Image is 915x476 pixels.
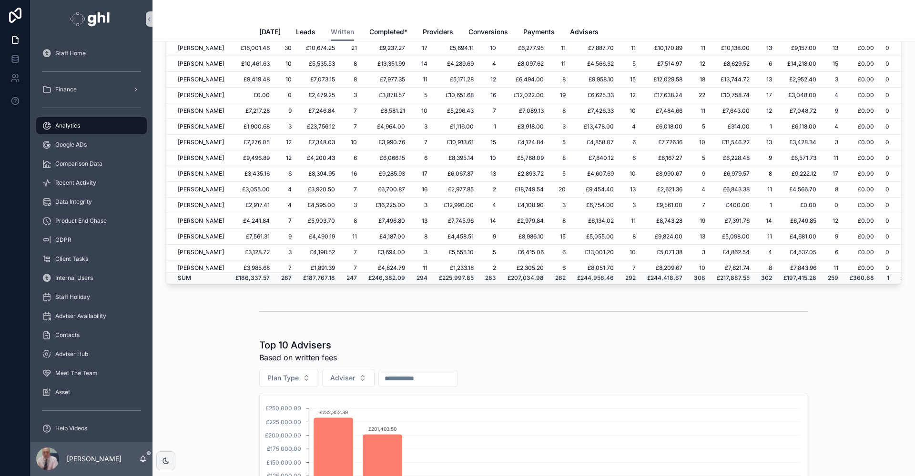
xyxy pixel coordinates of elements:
[688,72,711,88] td: 18
[570,27,599,37] span: Advisers
[55,141,87,149] span: Google ADs
[166,72,230,88] td: [PERSON_NAME]
[641,182,688,198] td: £2,621.36
[620,40,641,56] td: 11
[755,88,778,103] td: 17
[275,135,297,150] td: 12
[363,166,411,182] td: £9,285.93
[822,166,844,182] td: 17
[880,166,895,182] td: 0
[36,45,147,62] a: Staff Home
[571,56,620,72] td: £4,566.32
[711,150,755,166] td: £6,228.48
[711,40,755,56] td: £10,138.00
[571,40,620,56] td: £7,887.70
[711,135,755,150] td: £11,546.22
[571,198,620,213] td: £6,754.00
[523,23,555,42] a: Payments
[363,56,411,72] td: £13,351.99
[620,72,641,88] td: 15
[433,135,479,150] td: £10,913.61
[55,236,71,244] span: GDPR
[55,255,88,263] span: Client Tasks
[641,166,688,182] td: £8,990.67
[411,88,433,103] td: 5
[711,56,755,72] td: £8,629.52
[411,198,433,213] td: 3
[341,150,363,166] td: 6
[549,198,571,213] td: 3
[36,269,147,287] a: Internal Users
[778,103,822,119] td: £7,048.72
[502,135,549,150] td: £4,124.84
[571,150,620,166] td: £7,840.12
[711,166,755,182] td: £6,979.57
[571,119,620,135] td: £13,478.00
[549,119,571,135] td: 3
[641,88,688,103] td: £17,638.24
[296,23,315,42] a: Leads
[688,166,711,182] td: 9
[778,135,822,150] td: £3,428.34
[36,174,147,191] a: Recent Activity
[411,72,433,88] td: 11
[549,103,571,119] td: 8
[549,166,571,182] td: 5
[297,72,341,88] td: £7,073.15
[778,40,822,56] td: £9,157.00
[166,182,230,198] td: [PERSON_NAME]
[549,56,571,72] td: 11
[411,213,433,229] td: 13
[433,103,479,119] td: £5,296.43
[275,182,297,198] td: 4
[711,103,755,119] td: £7,643.00
[363,119,411,135] td: £4,964.00
[778,72,822,88] td: £2,952.40
[230,182,275,198] td: £3,055.00
[479,213,502,229] td: 14
[296,27,315,37] span: Leads
[166,213,230,229] td: [PERSON_NAME]
[341,56,363,72] td: 8
[55,312,106,320] span: Adviser Availability
[411,103,433,119] td: 10
[571,72,620,88] td: £9,958.10
[55,122,80,129] span: Analytics
[502,198,549,213] td: £4,108.90
[433,198,479,213] td: £12,990.00
[844,56,880,72] td: £0.00
[620,103,641,119] td: 10
[341,213,363,229] td: 8
[230,150,275,166] td: £9,496.89
[479,72,502,88] td: 12
[502,213,549,229] td: £2,979.84
[297,88,341,103] td: £2,479.25
[822,40,844,56] td: 13
[275,166,297,182] td: 6
[36,327,147,344] a: Contacts
[641,198,688,213] td: £9,561.00
[620,182,641,198] td: 13
[363,150,411,166] td: £6,066.15
[479,150,502,166] td: 10
[549,88,571,103] td: 19
[433,213,479,229] td: £7,745.96
[275,119,297,135] td: 3
[641,103,688,119] td: £7,484.66
[341,119,363,135] td: 7
[230,72,275,88] td: £9,419.48
[688,88,711,103] td: 22
[880,103,895,119] td: 0
[880,182,895,198] td: 0
[502,150,549,166] td: £5,768.09
[641,150,688,166] td: £6,167.27
[341,72,363,88] td: 8
[275,213,297,229] td: 7
[341,198,363,213] td: 3
[36,193,147,210] a: Data Integrity
[230,213,275,229] td: £4,241.84
[230,40,275,56] td: £16,001.46
[297,213,341,229] td: £5,903.70
[822,103,844,119] td: 9
[330,373,355,383] span: Adviser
